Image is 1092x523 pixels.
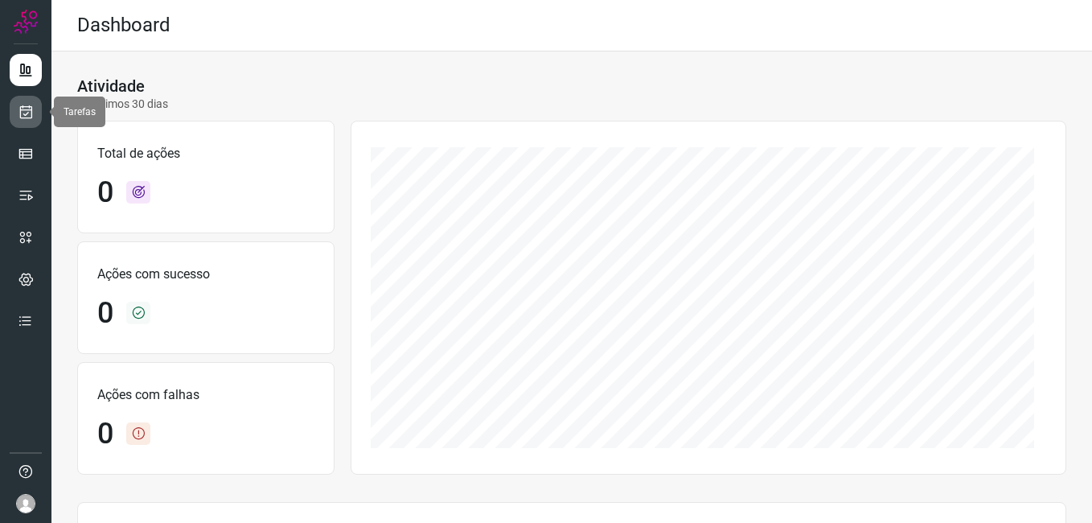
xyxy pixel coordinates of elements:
[14,10,38,34] img: Logo
[97,385,314,405] p: Ações com falhas
[97,175,113,210] h1: 0
[97,144,314,163] p: Total de ações
[97,265,314,284] p: Ações com sucesso
[97,296,113,331] h1: 0
[64,106,96,117] span: Tarefas
[16,494,35,513] img: avatar-user-boy.jpg
[77,96,168,113] p: Últimos 30 dias
[77,76,145,96] h3: Atividade
[77,14,170,37] h2: Dashboard
[97,417,113,451] h1: 0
